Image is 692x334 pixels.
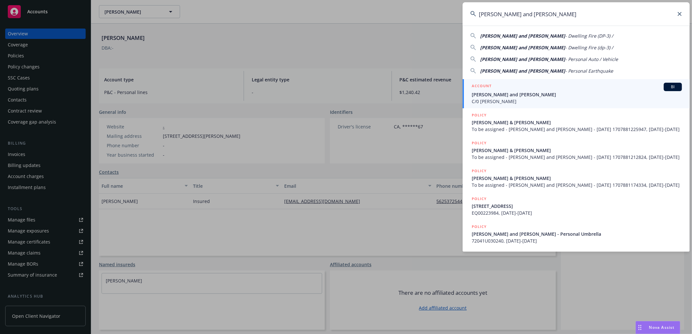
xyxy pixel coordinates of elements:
[480,33,565,39] span: [PERSON_NAME] and [PERSON_NAME]
[649,325,675,330] span: Nova Assist
[565,56,618,62] span: - Personal Auto / Vehicle
[472,182,682,188] span: To be assigned - [PERSON_NAME] and [PERSON_NAME] - [DATE] 1707881174334, [DATE]-[DATE]
[463,79,690,108] a: ACCOUNTBI[PERSON_NAME] and [PERSON_NAME]C/0 [PERSON_NAME]
[472,147,682,154] span: [PERSON_NAME] & [PERSON_NAME]
[463,136,690,164] a: POLICY[PERSON_NAME] & [PERSON_NAME]To be assigned - [PERSON_NAME] and [PERSON_NAME] - [DATE] 1707...
[472,196,487,202] h5: POLICY
[472,83,492,90] h5: ACCOUNT
[463,108,690,136] a: POLICY[PERSON_NAME] & [PERSON_NAME]To be assigned - [PERSON_NAME] and [PERSON_NAME] - [DATE] 1707...
[463,164,690,192] a: POLICY[PERSON_NAME] & [PERSON_NAME]To be assigned - [PERSON_NAME] and [PERSON_NAME] - [DATE] 1707...
[472,154,682,161] span: To be assigned - [PERSON_NAME] and [PERSON_NAME] - [DATE] 1707881212824, [DATE]-[DATE]
[565,33,613,39] span: - Dwelling Fire (DP-3) /
[472,223,487,230] h5: POLICY
[463,192,690,220] a: POLICY[STREET_ADDRESS]EQ00223984, [DATE]-[DATE]
[472,203,682,209] span: [STREET_ADDRESS]
[472,91,682,98] span: [PERSON_NAME] and [PERSON_NAME]
[480,44,565,51] span: [PERSON_NAME] and [PERSON_NAME]
[636,321,680,334] button: Nova Assist
[472,209,682,216] span: EQ00223984, [DATE]-[DATE]
[472,126,682,133] span: To be assigned - [PERSON_NAME] and [PERSON_NAME] - [DATE] 1707881225947, [DATE]-[DATE]
[666,84,679,90] span: BI
[565,44,613,51] span: - Dwelling Fire (dp-3) /
[463,2,690,26] input: Search...
[472,119,682,126] span: [PERSON_NAME] & [PERSON_NAME]
[636,321,644,334] div: Drag to move
[480,56,565,62] span: [PERSON_NAME] and [PERSON_NAME]
[472,231,682,237] span: [PERSON_NAME] and [PERSON_NAME] - Personal Umbrella
[565,68,613,74] span: - Personal Earthquake
[472,112,487,118] h5: POLICY
[480,68,565,74] span: [PERSON_NAME] and [PERSON_NAME]
[472,98,682,105] span: C/0 [PERSON_NAME]
[472,168,487,174] h5: POLICY
[463,220,690,248] a: POLICY[PERSON_NAME] and [PERSON_NAME] - Personal Umbrella72041U030240, [DATE]-[DATE]
[472,175,682,182] span: [PERSON_NAME] & [PERSON_NAME]
[472,237,682,244] span: 72041U030240, [DATE]-[DATE]
[472,140,487,146] h5: POLICY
